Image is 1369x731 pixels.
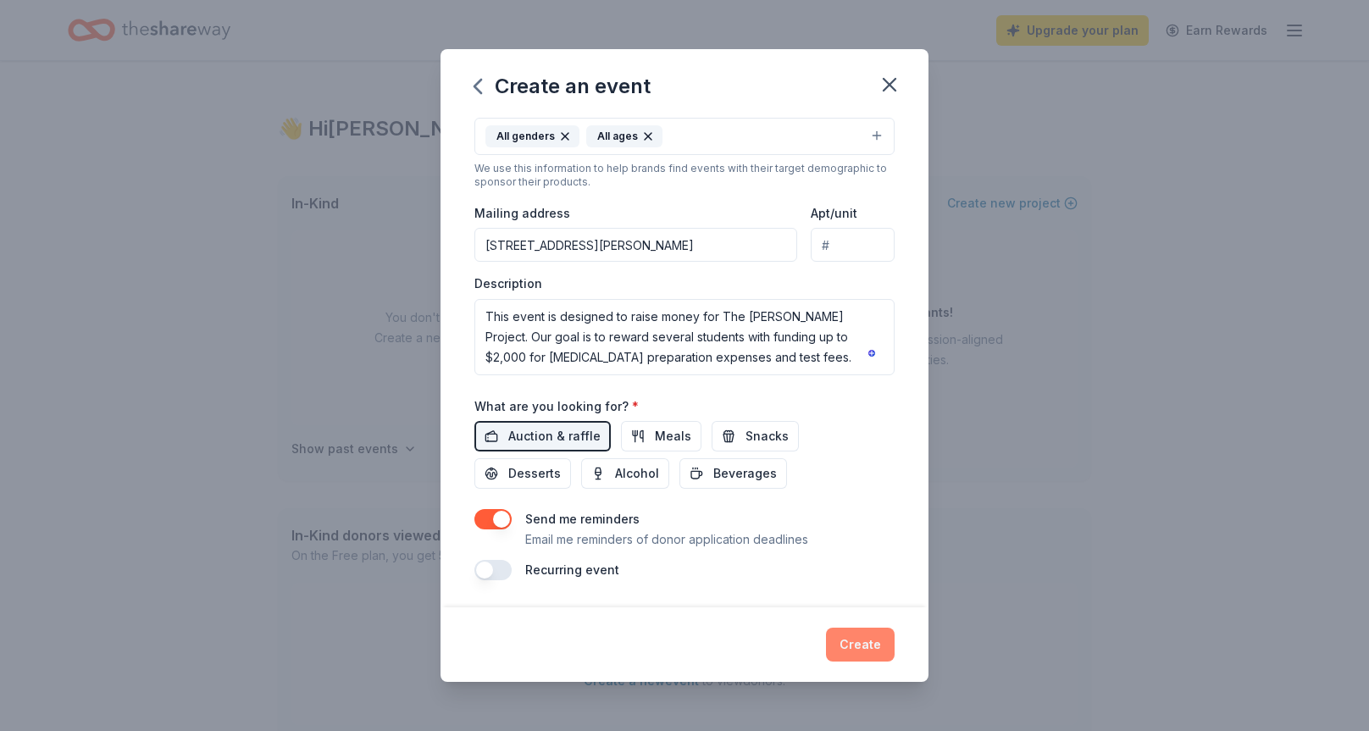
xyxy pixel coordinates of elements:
button: All gendersAll ages [474,118,895,155]
button: Auction & raffle [474,421,611,451]
label: Send me reminders [525,512,640,526]
button: Snacks [712,421,799,451]
label: Description [474,275,542,292]
textarea: To enrich screen reader interactions, please activate Accessibility in Grammarly extension settings [474,299,895,375]
button: Desserts [474,458,571,489]
input: # [811,228,895,262]
div: Create an event [474,73,651,100]
button: Create [826,628,895,662]
div: All ages [586,125,662,147]
span: Desserts [508,463,561,484]
span: Auction & raffle [508,426,601,446]
label: Recurring event [525,562,619,577]
span: Beverages [713,463,777,484]
button: Alcohol [581,458,669,489]
span: Snacks [745,426,789,446]
div: All genders [485,125,579,147]
input: Enter a US address [474,228,797,262]
button: Beverages [679,458,787,489]
label: Mailing address [474,205,570,222]
label: What are you looking for? [474,398,639,415]
span: Alcohol [615,463,659,484]
label: Apt/unit [811,205,857,222]
button: Meals [621,421,701,451]
p: Email me reminders of donor application deadlines [525,529,808,550]
span: Meals [655,426,691,446]
div: We use this information to help brands find events with their target demographic to sponsor their... [474,162,895,189]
